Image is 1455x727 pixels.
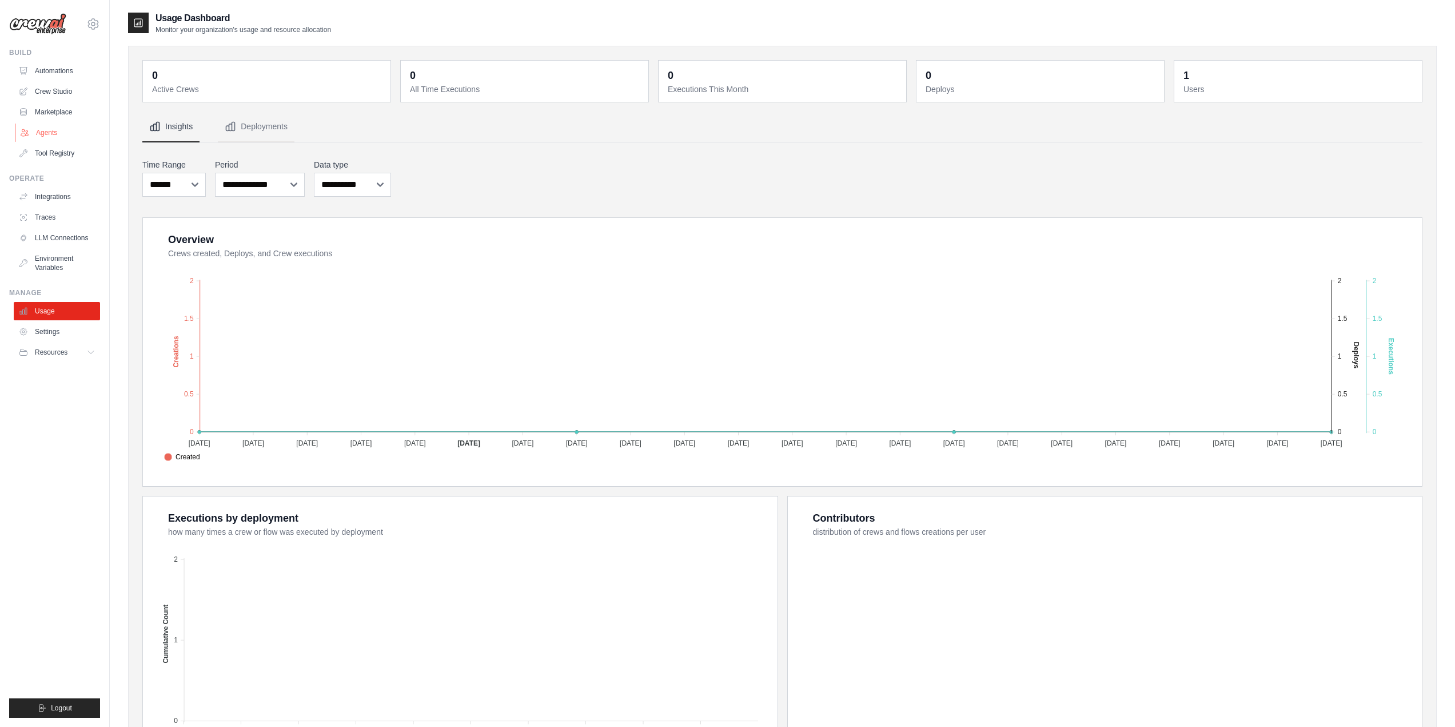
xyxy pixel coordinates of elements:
div: Build [9,48,100,57]
div: 0 [152,67,158,84]
a: Environment Variables [14,249,100,277]
p: Monitor your organization's usage and resource allocation [156,25,331,34]
tspan: [DATE] [404,439,426,447]
dt: how many times a crew or flow was executed by deployment [168,526,764,538]
tspan: [DATE] [728,439,750,447]
div: 0 [668,67,673,84]
a: Traces [14,208,100,227]
tspan: [DATE] [835,439,857,447]
label: Data type [314,159,391,170]
tspan: 1 [1338,352,1342,360]
tspan: [DATE] [1266,439,1288,447]
tspan: [DATE] [782,439,803,447]
tspan: 0.5 [1338,390,1348,398]
dt: distribution of crews and flows creations per user [813,526,1409,538]
tspan: [DATE] [189,439,210,447]
button: Logout [9,698,100,718]
span: Logout [51,704,72,713]
tspan: 1.5 [1338,315,1348,323]
label: Time Range [142,159,206,170]
tspan: [DATE] [1213,439,1234,447]
tspan: [DATE] [620,439,641,447]
tspan: 1 [190,352,194,360]
dt: All Time Executions [410,84,641,95]
tspan: 2 [174,555,178,563]
tspan: [DATE] [457,439,480,447]
tspan: [DATE] [673,439,695,447]
h2: Usage Dashboard [156,11,331,25]
dt: Deploys [926,84,1157,95]
button: Deployments [218,112,294,142]
text: Executions [1387,338,1395,375]
a: LLM Connections [14,229,100,247]
a: Integrations [14,188,100,206]
div: 0 [926,67,931,84]
div: Contributors [813,510,875,526]
div: 1 [1183,67,1189,84]
tspan: [DATE] [1105,439,1127,447]
tspan: 0 [1338,428,1342,436]
tspan: 1 [1373,352,1377,360]
tspan: [DATE] [242,439,264,447]
text: Creations [172,336,180,368]
a: Settings [14,323,100,341]
tspan: [DATE] [1321,439,1342,447]
tspan: 1 [174,636,178,644]
label: Period [215,159,305,170]
a: Automations [14,62,100,80]
span: Created [164,452,200,462]
tspan: 1.5 [1373,315,1382,323]
dt: Users [1183,84,1415,95]
text: Deploys [1352,341,1360,368]
tspan: 0.5 [184,390,194,398]
a: Usage [14,302,100,320]
a: Marketplace [14,103,100,121]
div: Manage [9,288,100,297]
tspan: 0 [174,717,178,725]
tspan: 2 [1373,277,1377,285]
tspan: [DATE] [350,439,372,447]
button: Insights [142,112,200,142]
dt: Crews created, Deploys, and Crew executions [168,248,1408,259]
a: Agents [15,124,101,142]
tspan: 2 [1338,277,1342,285]
button: Resources [14,343,100,361]
dt: Active Crews [152,84,384,95]
tspan: [DATE] [566,439,588,447]
tspan: [DATE] [1051,439,1073,447]
tspan: [DATE] [943,439,965,447]
div: Executions by deployment [168,510,298,526]
tspan: 2 [190,277,194,285]
tspan: 0.5 [1373,390,1382,398]
div: Operate [9,174,100,183]
nav: Tabs [142,112,1422,142]
a: Tool Registry [14,144,100,162]
div: Overview [168,232,214,248]
img: Logo [9,13,66,35]
tspan: [DATE] [296,439,318,447]
a: Crew Studio [14,82,100,101]
text: Cumulative Count [162,605,170,664]
tspan: 0 [190,428,194,436]
div: 0 [410,67,416,84]
tspan: [DATE] [889,439,911,447]
tspan: 0 [1373,428,1377,436]
tspan: [DATE] [997,439,1019,447]
tspan: 1.5 [184,315,194,323]
dt: Executions This Month [668,84,899,95]
tspan: [DATE] [1159,439,1181,447]
tspan: [DATE] [512,439,533,447]
span: Resources [35,348,67,357]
